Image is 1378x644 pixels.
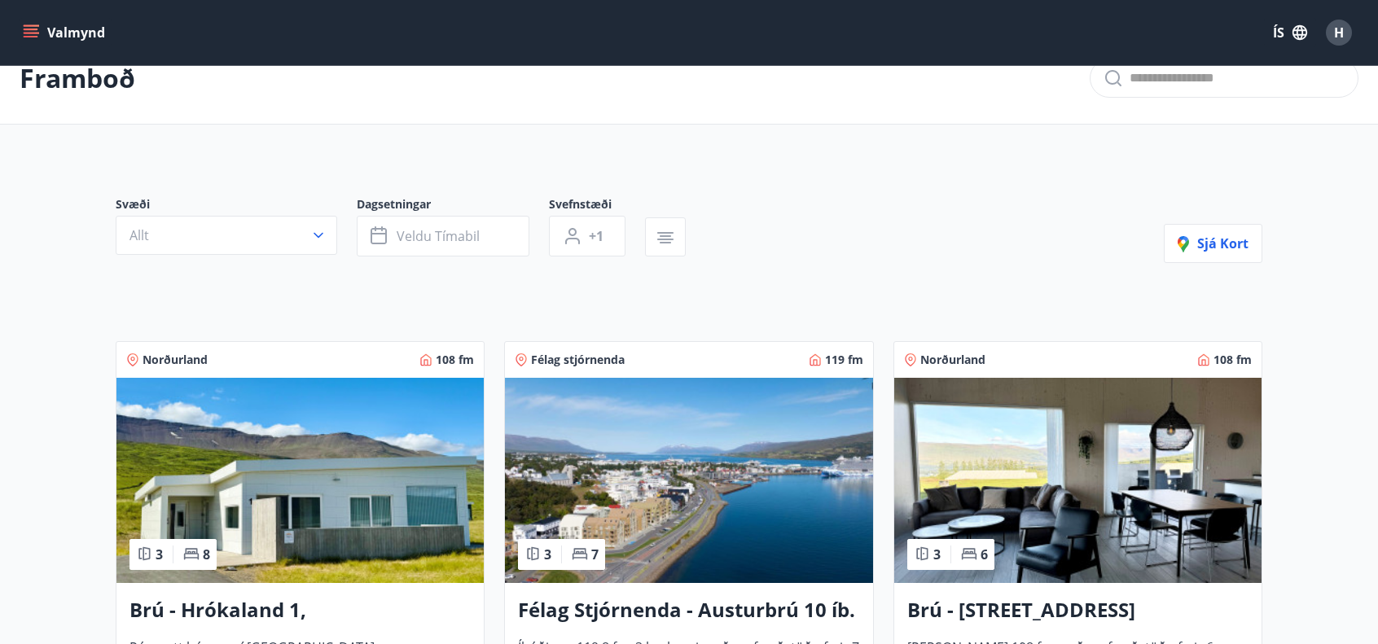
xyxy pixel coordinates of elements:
[531,352,625,368] span: Félag stjórnenda
[397,227,480,245] span: Veldu tímabil
[1334,24,1344,42] span: H
[1178,234,1249,252] span: Sjá kort
[116,216,337,255] button: Allt
[920,352,985,368] span: Norðurland
[907,596,1249,625] h3: Brú - [STREET_ADDRESS]
[156,545,163,563] span: 3
[116,378,484,583] img: Paella dish
[591,545,599,563] span: 7
[894,378,1262,583] img: Paella dish
[129,596,471,625] h3: Brú - Hrókaland 1, [GEOGRAPHIC_DATA]
[544,545,551,563] span: 3
[505,378,872,583] img: Paella dish
[933,545,941,563] span: 3
[143,352,208,368] span: Norðurland
[1319,13,1358,52] button: H
[1213,352,1252,368] span: 108 fm
[20,18,112,47] button: menu
[825,352,863,368] span: 119 fm
[203,545,210,563] span: 8
[116,196,357,216] span: Svæði
[357,196,549,216] span: Dagsetningar
[549,216,625,256] button: +1
[518,596,859,625] h3: Félag Stjórnenda - Austurbrú 10 íb. 201
[981,545,988,563] span: 6
[129,226,149,244] span: Allt
[589,227,603,245] span: +1
[436,352,474,368] span: 108 fm
[20,60,135,96] p: Framboð
[1264,18,1316,47] button: ÍS
[549,196,645,216] span: Svefnstæði
[1164,224,1262,263] button: Sjá kort
[357,216,529,256] button: Veldu tímabil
